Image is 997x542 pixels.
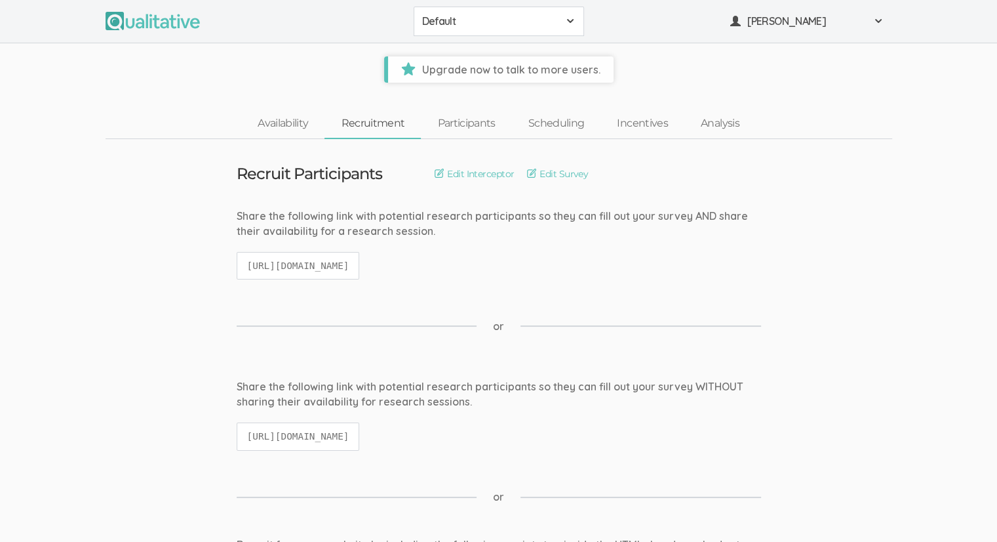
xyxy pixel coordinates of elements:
span: [PERSON_NAME] [747,14,865,29]
a: Analysis [684,110,756,138]
div: Share the following link with potential research participants so they can fill out your survey WI... [237,379,761,409]
a: Recruitment [324,110,421,138]
code: [URL][DOMAIN_NAME] [237,252,360,280]
img: Qualitative [106,12,200,30]
h3: Recruit Participants [237,165,383,182]
div: Share the following link with potential research participants so they can fill out your survey AN... [237,209,761,239]
a: Edit Interceptor [435,167,514,181]
span: or [493,319,504,334]
span: Default [422,14,558,29]
button: [PERSON_NAME] [722,7,892,36]
code: [URL][DOMAIN_NAME] [237,423,360,451]
a: Participants [421,110,511,138]
a: Edit Survey [527,167,588,181]
a: Upgrade now to talk to more users. [384,56,614,83]
span: or [493,490,504,505]
span: Upgrade now to talk to more users. [388,56,614,83]
iframe: Chat Widget [931,479,997,542]
a: Availability [241,110,324,138]
a: Scheduling [512,110,601,138]
button: Default [414,7,584,36]
a: Incentives [600,110,684,138]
